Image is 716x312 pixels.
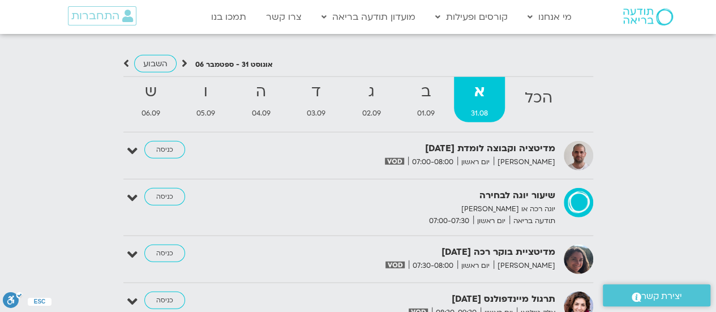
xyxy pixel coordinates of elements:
span: יום ראשון [473,215,509,227]
a: מי אנחנו [522,6,577,28]
span: [PERSON_NAME] [494,156,555,168]
span: 06.09 [125,108,177,119]
span: יצירת קשר [641,289,682,304]
img: vodicon [385,262,404,268]
span: התחברות [71,10,119,22]
span: השבוע [143,58,168,69]
a: א31.08 [454,77,505,122]
a: ג02.09 [345,77,397,122]
span: 02.09 [345,108,397,119]
strong: הכל [507,86,569,111]
p: אוגוסט 31 - ספטמבר 06 [195,59,273,71]
p: יוגה רכה או [PERSON_NAME] [278,203,555,215]
strong: ד [290,79,342,105]
a: יצירת קשר [603,284,710,306]
strong: שיעור יוגה לבחירה [278,188,555,203]
a: התחברות [68,6,136,25]
a: ו05.09 [179,77,232,122]
strong: מדיטציה וקבוצה לומדת [DATE] [278,141,555,156]
strong: ה [235,79,288,105]
a: ד03.09 [290,77,342,122]
span: 07:00-08:00 [408,156,457,168]
a: ש06.09 [125,77,177,122]
a: הכל [507,77,569,122]
span: יום ראשון [457,156,494,168]
a: ב01.09 [400,77,452,122]
a: כניסה [144,292,185,310]
a: ה04.09 [235,77,288,122]
a: מועדון תודעה בריאה [316,6,421,28]
span: 07:30-08:00 [409,260,457,272]
span: תודעה בריאה [509,215,555,227]
img: vodicon [385,158,404,165]
span: 01.09 [400,108,452,119]
a: קורסים ופעילות [430,6,513,28]
strong: תרגול מיינדפולנס [DATE] [278,292,555,307]
strong: ו [179,79,232,105]
span: [PERSON_NAME] [494,260,555,272]
span: 31.08 [454,108,505,119]
img: תודעה בריאה [623,8,673,25]
a: כניסה [144,188,185,206]
a: צרו קשר [260,6,307,28]
span: 04.09 [235,108,288,119]
strong: ג [345,79,397,105]
span: 03.09 [290,108,342,119]
a: השבוע [134,55,177,72]
strong: מדיטציית בוקר רכה [DATE] [278,245,555,260]
span: יום ראשון [457,260,494,272]
a: כניסה [144,245,185,263]
a: כניסה [144,141,185,159]
strong: א [454,79,505,105]
span: 05.09 [179,108,232,119]
strong: ש [125,79,177,105]
strong: ב [400,79,452,105]
span: 07:00-07:30 [425,215,473,227]
a: תמכו בנו [205,6,252,28]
